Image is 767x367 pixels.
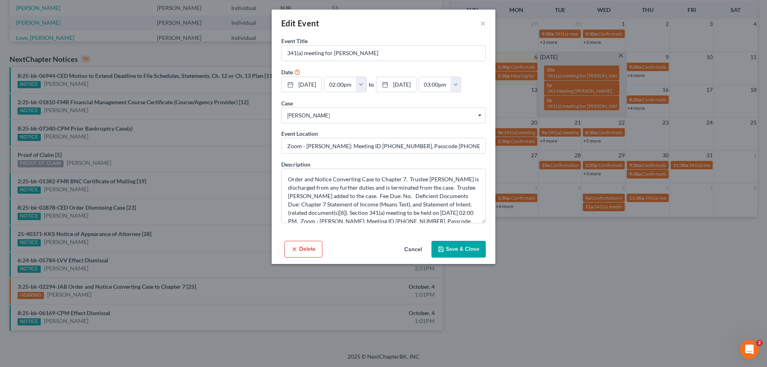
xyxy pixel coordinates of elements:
[281,99,293,107] label: Case
[281,160,310,169] label: Description
[281,38,308,44] span: Event Title
[740,340,759,359] iframe: Intercom live chat
[282,77,322,92] a: [DATE]
[369,80,374,89] label: to
[419,77,451,92] input: -- : --
[281,18,319,28] span: Edit Event
[281,68,293,76] label: Date
[398,242,428,258] button: Cancel
[281,129,318,138] label: Event Location
[284,241,322,258] button: Delete
[376,77,416,92] a: [DATE]
[282,46,485,61] input: Enter event name...
[480,18,486,28] button: ×
[281,107,486,123] span: Select box activate
[287,111,480,120] span: [PERSON_NAME]
[282,138,485,153] input: Enter location...
[431,241,486,258] button: Save & Close
[756,340,763,346] span: 2
[324,77,356,92] input: -- : --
